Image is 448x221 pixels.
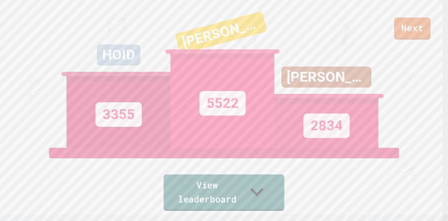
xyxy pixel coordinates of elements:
div: 3355 [96,102,142,127]
div: [PERSON_NAME] [281,67,371,88]
a: View leaderboard [164,174,285,211]
a: Next [394,18,430,40]
div: [PERSON_NAME]... [175,11,267,54]
div: HOID [97,44,140,65]
div: 2834 [303,113,350,138]
div: 5522 [199,91,246,116]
